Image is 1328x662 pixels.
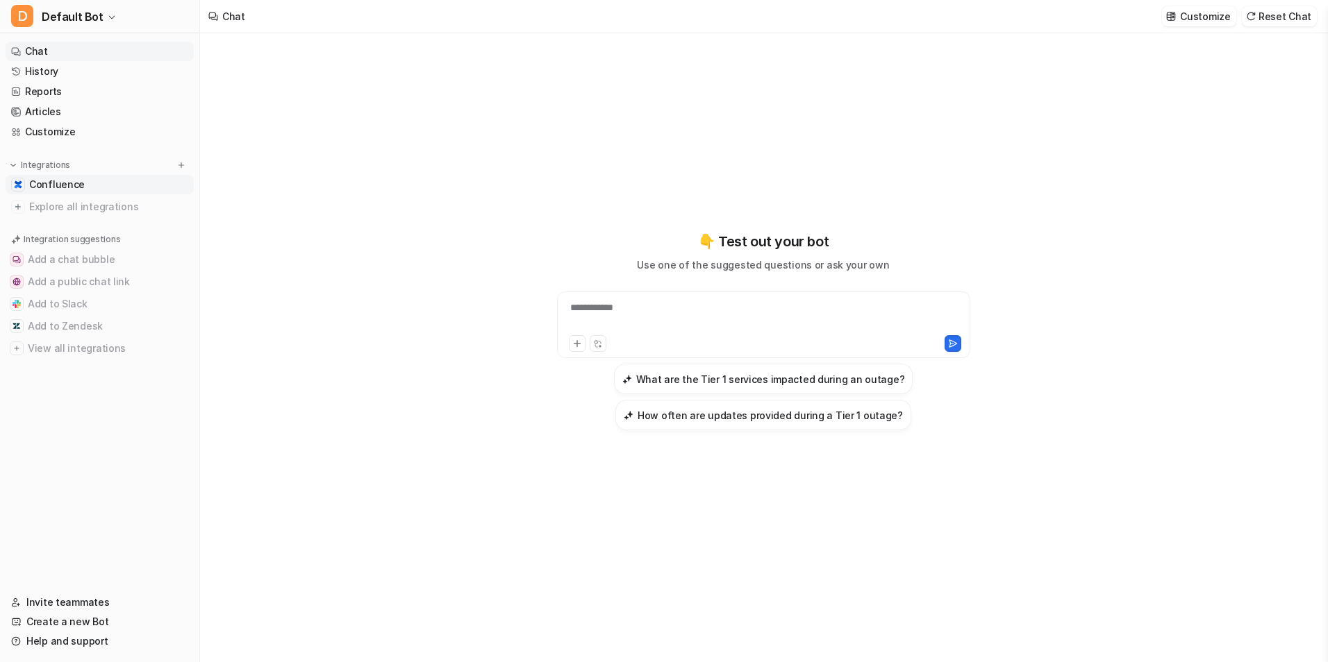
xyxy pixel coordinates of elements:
button: Add to ZendeskAdd to Zendesk [6,315,194,337]
img: expand menu [8,160,18,170]
a: Customize [6,122,194,142]
img: What are the Tier 1 services impacted during an outage? [622,374,632,384]
button: View all integrationsView all integrations [6,337,194,359]
span: Explore all integrations [29,196,188,218]
img: Confluence [14,180,22,189]
a: Help and support [6,631,194,651]
button: Customize [1162,6,1236,26]
img: Add a chat bubble [13,255,21,264]
img: reset [1246,11,1256,22]
a: Reports [6,82,194,101]
img: Add to Zendesk [13,322,21,330]
img: Add a public chat link [13,278,21,286]
p: Integrations [21,160,70,171]
img: Add to Slack [13,300,21,308]
div: Chat [222,9,245,24]
p: Customize [1180,9,1230,24]
a: Chat [6,42,194,61]
a: Invite teammates [6,593,194,612]
p: Use one of the suggested questions or ask your own [637,257,889,272]
p: 👇 Test out your bot [698,231,829,252]
img: explore all integrations [11,200,25,214]
span: D [11,5,33,27]
span: Confluence [29,178,85,192]
a: Create a new Bot [6,612,194,631]
img: How often are updates provided during a Tier 1 outage? [624,410,633,421]
a: Articles [6,102,194,121]
img: customize [1166,11,1176,22]
button: Add a chat bubbleAdd a chat bubble [6,248,194,271]
p: Integration suggestions [24,233,120,246]
button: Integrations [6,158,74,172]
button: Add a public chat linkAdd a public chat link [6,271,194,293]
img: View all integrations [13,344,21,353]
span: Default Bot [42,7,103,26]
h3: What are the Tier 1 services impacted during an outage? [636,372,905,387]
h3: How often are updates provided during a Tier 1 outage? [638,408,903,423]
button: What are the Tier 1 services impacted during an outage?What are the Tier 1 services impacted duri... [614,364,913,394]
button: Reset Chat [1242,6,1317,26]
img: menu_add.svg [176,160,186,170]
button: How often are updates provided during a Tier 1 outage?How often are updates provided during a Tie... [615,400,911,430]
a: ConfluenceConfluence [6,175,194,194]
button: Add to SlackAdd to Slack [6,293,194,315]
a: History [6,62,194,81]
a: Explore all integrations [6,197,194,217]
